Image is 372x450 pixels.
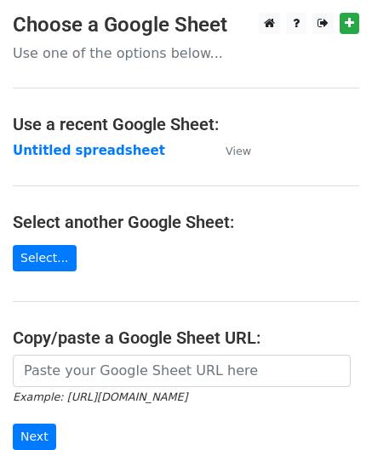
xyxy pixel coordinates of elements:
input: Paste your Google Sheet URL here [13,355,351,387]
h3: Choose a Google Sheet [13,13,359,37]
small: View [226,145,251,157]
h4: Use a recent Google Sheet: [13,114,359,134]
a: Untitled spreadsheet [13,143,165,158]
input: Next [13,424,56,450]
a: View [209,143,251,158]
a: Select... [13,245,77,271]
h4: Copy/paste a Google Sheet URL: [13,328,359,348]
p: Use one of the options below... [13,44,359,62]
h4: Select another Google Sheet: [13,212,359,232]
small: Example: [URL][DOMAIN_NAME] [13,390,187,403]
